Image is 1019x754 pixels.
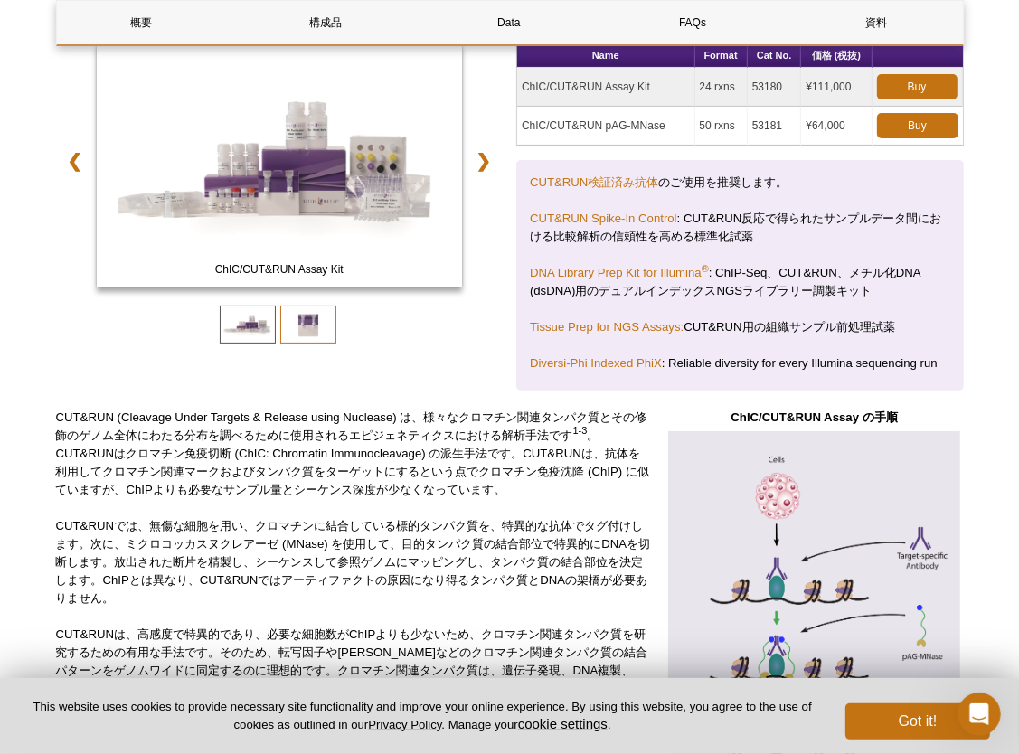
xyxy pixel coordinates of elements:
[530,212,677,225] a: CUT&RUN Spike-In Control
[56,517,652,608] p: CUT&RUNでは、無傷な細胞を用い、クロマチンに結合している標的タンパク質を、特異的な抗体でタグ付けします。次に、ミクロコッカスヌクレアーゼ (MNase) を使用して、目的タンパク質の結合部...
[517,43,695,68] th: Name
[573,426,588,437] sup: 1-3
[877,113,958,138] a: Buy
[608,1,778,44] a: FAQs
[791,1,961,44] a: 資料
[845,703,990,740] button: Got it!
[731,410,897,424] strong: ChIC/CUT&RUN Assay の手順
[530,174,950,192] p: のご使用を推奨します。
[748,107,802,146] td: 53181
[801,43,872,68] th: 価格 (税抜)
[368,718,441,731] a: Privacy Policy
[530,318,950,336] p: CUT&RUN用の組織サンプル前処理試薬
[530,320,684,334] a: Tissue Prep for NGS Assays:
[801,107,872,146] td: ¥64,000
[695,68,748,107] td: 24 rxns
[748,68,802,107] td: 53180
[877,74,958,99] a: Buy
[424,1,594,44] a: Data
[56,409,652,499] p: CUT&RUN (Cleavage Under Targets & Release using Nuclease) は、様々なクロマチン関連タンパク質とその修飾のゲノム全体にわたる分布を調べるた...
[517,68,695,107] td: ChIC/CUT&RUN Assay Kit
[530,266,709,279] a: DNA Library Prep Kit for Illumina®
[57,1,227,44] a: 概要
[695,43,748,68] th: Format
[518,716,608,731] button: cookie settings
[97,42,463,292] a: ChIC/CUT&RUN Assay Kit
[29,699,816,733] p: This website uses cookies to provide necessary site functionality and improve your online experie...
[958,693,1001,736] iframe: Intercom live chat
[464,140,503,182] a: ❯
[748,43,802,68] th: Cat No.
[241,1,410,44] a: 構成品
[801,68,872,107] td: ¥111,000
[695,107,748,146] td: 50 rxns
[100,260,458,278] span: ChIC/CUT&RUN Assay Kit
[530,356,662,370] a: Diversi-Phi Indexed PhiX
[97,42,463,287] img: ChIC/CUT&RUN Assay Kit
[517,107,695,146] td: ChIC/CUT&RUN pAG-MNase
[56,626,652,734] p: CUT&RUNは、高感度で特異的であり、必要な細胞数がChIPよりも少ないため、クロマチン関連タンパク質を研究するための有用な手法です。そのため、転写因子や[PERSON_NAME]などのクロマ...
[702,263,709,274] sup: ®
[530,264,950,300] p: : ChIP-Seq、CUT&RUN、メチル化DNA (dsDNA)用のデュアルインデックスNGSライブラリー調製キット
[530,210,950,246] p: : CUT&RUN反応で得られたサンプルデータ間における比較解析の信頼性を高める標準化試薬
[530,354,950,372] p: : Reliable diversity for every Illumina sequencing run
[530,175,658,189] a: CUT&RUN検証済み抗体
[56,140,95,182] a: ❮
